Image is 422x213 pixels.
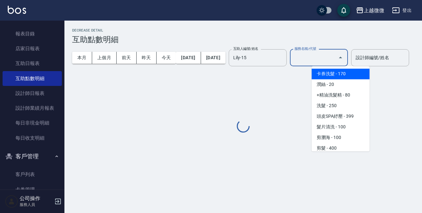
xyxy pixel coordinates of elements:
[3,131,62,145] a: 每日收支明細
[353,4,387,17] button: 上越微微
[117,52,137,64] button: 前天
[92,52,117,64] button: 上個月
[3,148,62,165] button: 客戶管理
[3,167,62,182] a: 客戶列表
[20,202,53,208] p: 服務人員
[312,69,369,79] span: 卡券洗髮 - 170
[312,122,369,132] span: 髮片清洗 - 100
[233,46,258,51] label: 互助人編號/姓名
[312,90,369,100] span: +精油洗髮精 - 80
[3,26,62,41] a: 報表目錄
[137,52,157,64] button: 昨天
[337,4,350,17] button: save
[364,6,384,14] div: 上越微微
[3,56,62,71] a: 互助日報表
[312,79,369,90] span: 潤絲 - 20
[335,52,346,63] button: Close
[312,143,369,153] span: 剪髮 - 400
[20,195,53,202] h5: 公司操作
[3,101,62,116] a: 設計師業績月報表
[201,52,225,64] button: [DATE]
[72,28,414,32] h2: Decrease Detail
[3,41,62,56] a: 店家日報表
[8,6,26,14] img: Logo
[3,182,62,197] a: 卡券管理
[5,195,18,208] img: Person
[312,100,369,111] span: 洗髮 - 250
[3,116,62,130] a: 每日非現金明細
[157,52,176,64] button: 今天
[176,52,201,64] button: [DATE]
[72,35,414,44] h3: 互助點數明細
[72,52,92,64] button: 本月
[3,86,62,101] a: 設計師日報表
[294,46,316,51] label: 服務名稱/代號
[389,5,414,16] button: 登出
[312,132,369,143] span: 剪瀏海 - 100
[312,111,369,122] span: 頭皮SPA紓壓 - 399
[3,71,62,86] a: 互助點數明細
